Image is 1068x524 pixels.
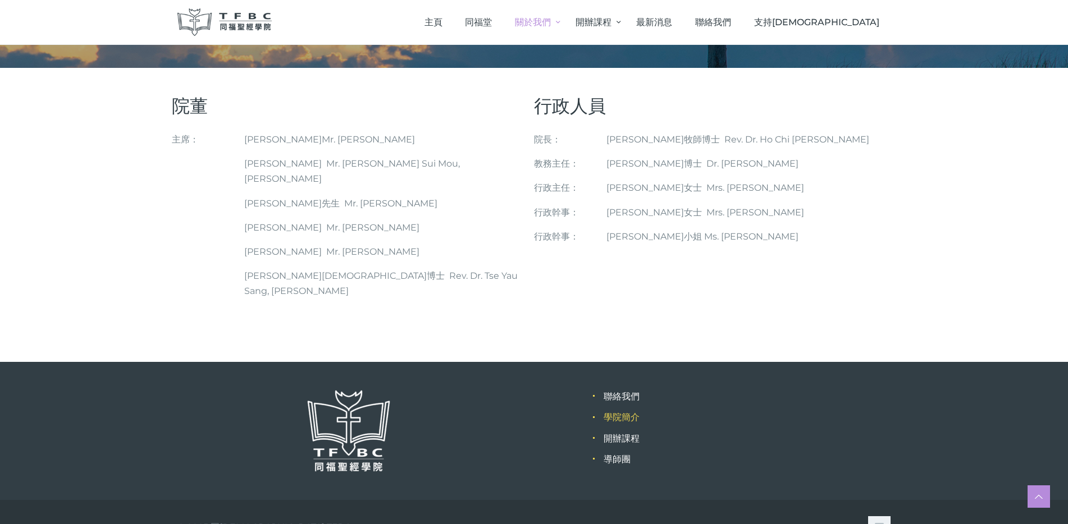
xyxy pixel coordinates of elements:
[322,222,419,233] span: Mr. [PERSON_NAME]
[244,158,460,184] span: Mr. [PERSON_NAME] Sui Mou, [PERSON_NAME]
[244,158,322,169] span: [PERSON_NAME]
[684,6,743,39] a: 聯絡我們
[172,97,534,115] h4: 院董
[172,134,199,145] span: 主席：
[604,391,640,402] a: 聯絡我們
[244,222,322,233] span: [PERSON_NAME]
[413,6,454,39] a: 主頁
[606,158,798,169] span: [PERSON_NAME]博士 Dr. [PERSON_NAME]
[425,17,442,27] span: 主頁
[606,207,804,218] span: [PERSON_NAME]女士 Mrs. [PERSON_NAME]
[606,231,798,242] span: [PERSON_NAME]小姐 Ms. [PERSON_NAME]
[244,270,518,296] span: [PERSON_NAME][DEMOGRAPHIC_DATA]博士 Rev. Dr. Tse Yau Sang, [PERSON_NAME]
[606,182,804,193] span: [PERSON_NAME]女士 Mrs. [PERSON_NAME]
[503,6,564,39] a: 關於我們
[534,97,896,115] h4: 行政人員
[754,17,879,27] span: 支持[DEMOGRAPHIC_DATA]
[576,17,611,27] span: 開辦課程
[695,17,731,27] span: 聯絡我們
[604,454,631,465] a: 導師團
[244,198,340,209] span: [PERSON_NAME]先生
[742,6,891,39] a: 支持[DEMOGRAPHIC_DATA]
[515,17,551,27] span: 關於我們
[636,17,672,27] span: 最新消息
[534,229,606,244] p: 行政幹事：
[534,134,561,145] span: 院長：
[244,134,322,145] span: [PERSON_NAME]
[534,156,606,171] p: 教務主任：
[604,412,640,422] a: 學院簡介
[326,246,419,257] span: Mr. [PERSON_NAME]
[454,6,504,39] a: 同福堂
[564,6,625,39] a: 開辦課程
[344,198,437,209] span: Mr. [PERSON_NAME]
[177,8,272,36] img: 同福聖經學院 TFBC
[606,134,869,145] span: [PERSON_NAME]牧師博士 Rev. Dr. Ho Chi [PERSON_NAME]
[534,180,606,195] p: 行政主任：
[465,17,492,27] span: 同福堂
[322,134,415,145] span: Mr. [PERSON_NAME]
[625,6,684,39] a: 最新消息
[1028,485,1050,508] a: Scroll to top
[604,433,640,444] a: 開辦課程
[534,205,606,220] p: 行政幹事：
[244,246,322,257] span: [PERSON_NAME]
